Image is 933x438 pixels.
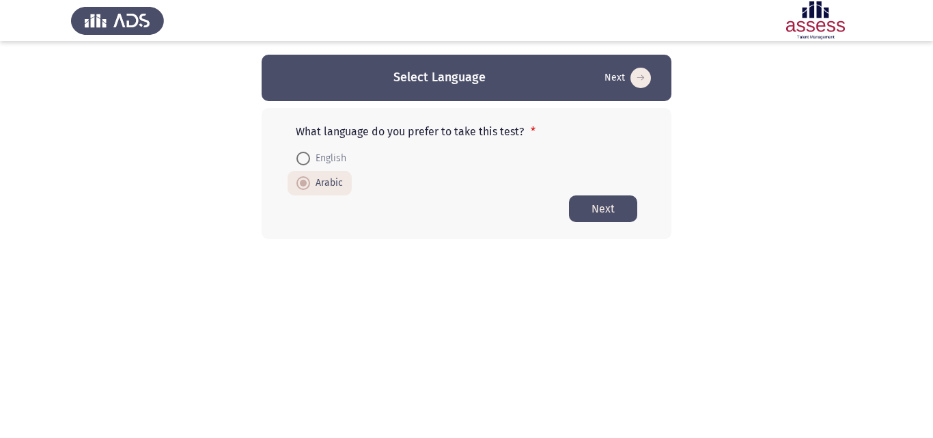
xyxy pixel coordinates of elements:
button: Start assessment [600,67,655,89]
img: Assessment logo of Development Assessment R1 (EN/AR) [769,1,862,40]
p: What language do you prefer to take this test? [296,125,637,138]
img: Assess Talent Management logo [71,1,164,40]
h3: Select Language [393,69,486,86]
button: Start assessment [569,195,637,222]
span: English [310,150,346,167]
span: Arabic [310,175,343,191]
